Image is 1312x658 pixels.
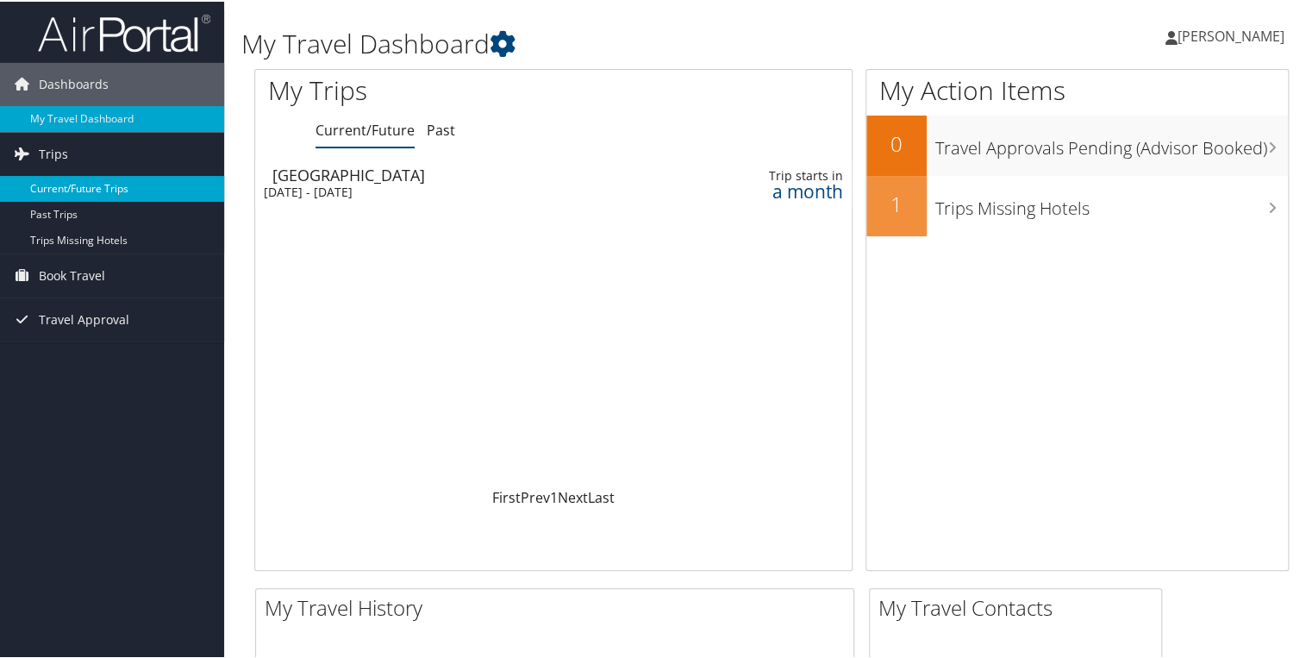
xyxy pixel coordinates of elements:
[39,297,129,340] span: Travel Approval
[521,486,550,505] a: Prev
[427,119,455,138] a: Past
[866,128,927,157] h2: 0
[935,126,1288,159] h3: Travel Approvals Pending (Advisor Booked)
[558,486,588,505] a: Next
[866,114,1288,174] a: 0Travel Approvals Pending (Advisor Booked)
[878,592,1161,621] h2: My Travel Contacts
[1165,9,1302,60] a: [PERSON_NAME]
[492,486,521,505] a: First
[866,188,927,217] h2: 1
[588,486,615,505] a: Last
[39,61,109,104] span: Dashboards
[866,71,1288,107] h1: My Action Items
[241,24,948,60] h1: My Travel Dashboard
[268,71,590,107] h1: My Trips
[550,486,558,505] a: 1
[316,119,415,138] a: Current/Future
[265,592,853,621] h2: My Travel History
[714,166,843,182] div: Trip starts in
[39,131,68,174] span: Trips
[1178,25,1284,44] span: [PERSON_NAME]
[866,174,1288,235] a: 1Trips Missing Hotels
[264,183,644,198] div: [DATE] - [DATE]
[39,253,105,296] span: Book Travel
[272,166,653,181] div: [GEOGRAPHIC_DATA]
[38,11,210,52] img: airportal-logo.png
[935,186,1288,219] h3: Trips Missing Hotels
[714,182,843,197] div: a month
